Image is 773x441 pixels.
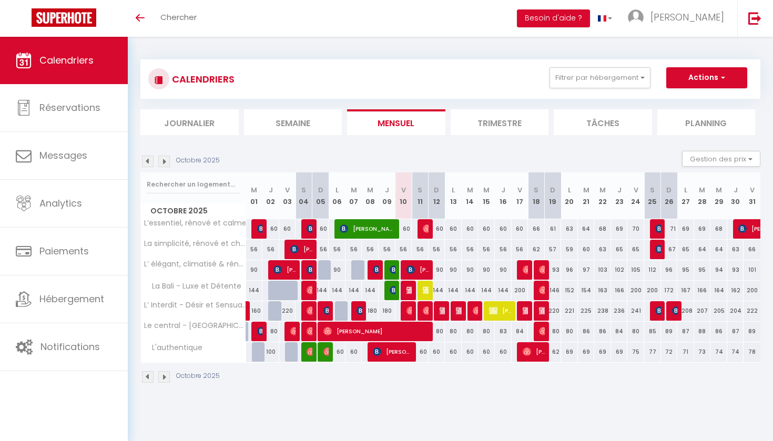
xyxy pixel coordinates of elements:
[429,281,445,300] div: 144
[677,219,694,239] div: 69
[367,185,373,195] abbr: M
[539,280,545,300] span: [PERSON_NAME]
[594,240,611,259] div: 63
[611,281,628,300] div: 166
[554,109,652,135] li: Tâches
[445,172,462,219] th: 13
[406,280,412,300] span: Amandine HOURDOT
[655,219,661,239] span: [PERSON_NAME]
[661,342,678,362] div: 72
[539,301,545,321] span: [PERSON_NAME]
[445,219,462,239] div: 60
[677,240,694,259] div: 65
[143,219,247,227] span: L’essentiel, rénové et calme
[273,260,296,280] span: [PERSON_NAME]
[395,172,412,219] th: 10
[627,260,644,280] div: 105
[246,172,263,219] th: 01
[523,342,545,362] span: [PERSON_NAME]
[699,185,705,195] abbr: M
[545,301,562,321] div: 220
[694,172,711,219] th: 28
[528,240,545,259] div: 62
[312,172,329,219] th: 05
[710,281,727,300] div: 164
[462,342,479,362] div: 60
[495,322,512,341] div: 83
[390,280,395,300] span: [PERSON_NAME]
[40,340,100,353] span: Notifications
[661,240,678,259] div: 67
[262,172,279,219] th: 02
[534,185,538,195] abbr: S
[340,219,396,239] span: [PERSON_NAME]
[512,281,528,300] div: 200
[301,185,306,195] abbr: S
[594,219,611,239] div: 68
[279,219,296,239] div: 60
[429,219,445,239] div: 60
[462,172,479,219] th: 14
[523,301,528,321] span: [PERSON_NAME]
[512,219,528,239] div: 60
[495,219,512,239] div: 60
[429,240,445,259] div: 56
[744,301,760,321] div: 222
[412,172,429,219] th: 11
[290,321,296,341] span: [PERSON_NAME]
[550,185,555,195] abbr: D
[644,172,661,219] th: 25
[39,101,100,114] span: Réservations
[539,321,545,341] span: [PERSON_NAME]
[583,185,589,195] abbr: M
[727,281,744,300] div: 162
[661,219,678,239] div: 71
[429,342,445,362] div: 60
[418,185,422,195] abbr: S
[677,301,694,321] div: 208
[550,67,650,88] button: Filtrer par hébergement
[684,185,687,195] abbr: L
[611,240,628,259] div: 65
[617,185,622,195] abbr: J
[650,11,724,24] span: [PERSON_NAME]
[694,342,711,362] div: 73
[312,240,329,259] div: 56
[462,322,479,341] div: 80
[744,260,760,280] div: 101
[710,172,727,219] th: 29
[666,185,672,195] abbr: D
[347,109,445,135] li: Mensuel
[594,301,611,321] div: 238
[578,219,595,239] div: 64
[262,219,279,239] div: 60
[627,342,644,362] div: 75
[406,301,412,321] span: [PERSON_NAME]
[561,240,578,259] div: 59
[296,172,312,219] th: 04
[329,240,345,259] div: 56
[401,185,406,195] abbr: V
[545,342,562,362] div: 62
[495,281,512,300] div: 144
[748,12,761,25] img: logout
[246,301,251,321] a: [PERSON_NAME]
[677,322,694,341] div: 87
[512,322,528,341] div: 84
[329,260,345,280] div: 90
[545,281,562,300] div: 146
[345,172,362,219] th: 07
[611,342,628,362] div: 69
[710,260,727,280] div: 94
[727,260,744,280] div: 93
[661,322,678,341] div: 89
[599,185,606,195] abbr: M
[390,260,395,280] span: [PERSON_NAME]
[578,240,595,259] div: 60
[351,185,357,195] abbr: M
[627,281,644,300] div: 200
[627,172,644,219] th: 24
[478,281,495,300] div: 144
[710,342,727,362] div: 74
[385,185,389,195] abbr: J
